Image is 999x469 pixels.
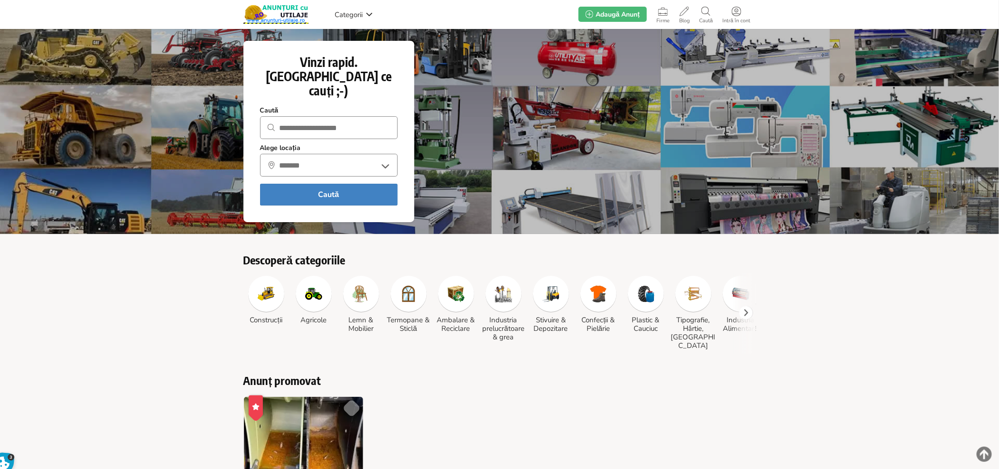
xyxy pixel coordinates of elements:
strong: Alege locația [260,144,301,152]
h3: Stivuire & Depozitare [528,316,574,333]
a: Firme [652,5,674,24]
img: Confecții & Pielărie [590,285,607,302]
a: Blog [674,5,694,24]
h3: Confecții & Pielărie [576,316,621,333]
span: Intră în cont [718,18,755,24]
img: Industria prelucrătoare & grea [495,285,512,302]
h2: Anunț promovat [243,374,756,387]
img: Stivuire & Depozitare [542,285,560,302]
a: Construcții Construcții [243,276,289,324]
span: Caută [694,18,718,24]
h3: Tipografie, Hârtie, [GEOGRAPHIC_DATA] [671,316,716,350]
h3: Plastic & Cauciuc [623,316,669,333]
strong: Caută [260,106,279,115]
h3: Industria Alimentară [718,316,764,333]
a: Industria Alimentară Industria Alimentară [718,276,764,333]
img: scroll-to-top.png [977,447,992,462]
a: Tipografie, Hârtie, Carton Tipografie, Hârtie, [GEOGRAPHIC_DATA] [671,276,716,350]
a: Adaugă Anunț [579,7,647,22]
img: Termopane & Sticlă [400,285,417,302]
img: Tipografie, Hârtie, Carton [685,285,702,302]
h3: Industria prelucrătoare & grea [481,316,526,341]
a: Salvează Favorit [342,399,361,418]
h1: Vinzi rapid. [GEOGRAPHIC_DATA] ce cauți ;-) [260,55,398,98]
a: Agricole Agricole [291,276,336,324]
a: Lemn & Mobilier Lemn & Mobilier [338,276,384,333]
img: Anunturi-Utilaje.RO [243,5,309,24]
img: Lemn & Mobilier [353,285,370,302]
h3: Ambalare & Reciclare [433,316,479,333]
a: Industria prelucrătoare & grea Industria prelucrătoare & grea [481,276,526,341]
h3: Agricole [291,316,336,324]
button: Caută [260,184,398,206]
a: Caută [694,5,718,24]
img: Plastic & Cauciuc [637,285,654,302]
img: Ambalare & Reciclare [448,285,465,302]
h3: Lemn & Mobilier [338,316,384,333]
a: Confecții & Pielărie Confecții & Pielărie [576,276,621,333]
span: Adaugă Anunț [596,10,640,19]
h3: Construcții [243,316,289,324]
a: Intră în cont [718,5,755,24]
img: Construcții [258,285,275,302]
h3: Termopane & Sticlă [386,316,431,333]
a: Stivuire & Depozitare Stivuire & Depozitare [528,276,574,333]
a: Ambalare & Reciclare Ambalare & Reciclare [433,276,479,333]
a: Plastic & Cauciuc Plastic & Cauciuc [623,276,669,333]
span: Categorii [335,10,363,19]
img: Agricole [305,285,322,302]
a: Categorii [333,7,375,21]
span: Firme [652,18,674,24]
span: Blog [674,18,694,24]
span: 3 [8,454,15,461]
a: Termopane & Sticlă Termopane & Sticlă [386,276,431,333]
h2: Descoperă categoriile [243,253,756,266]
